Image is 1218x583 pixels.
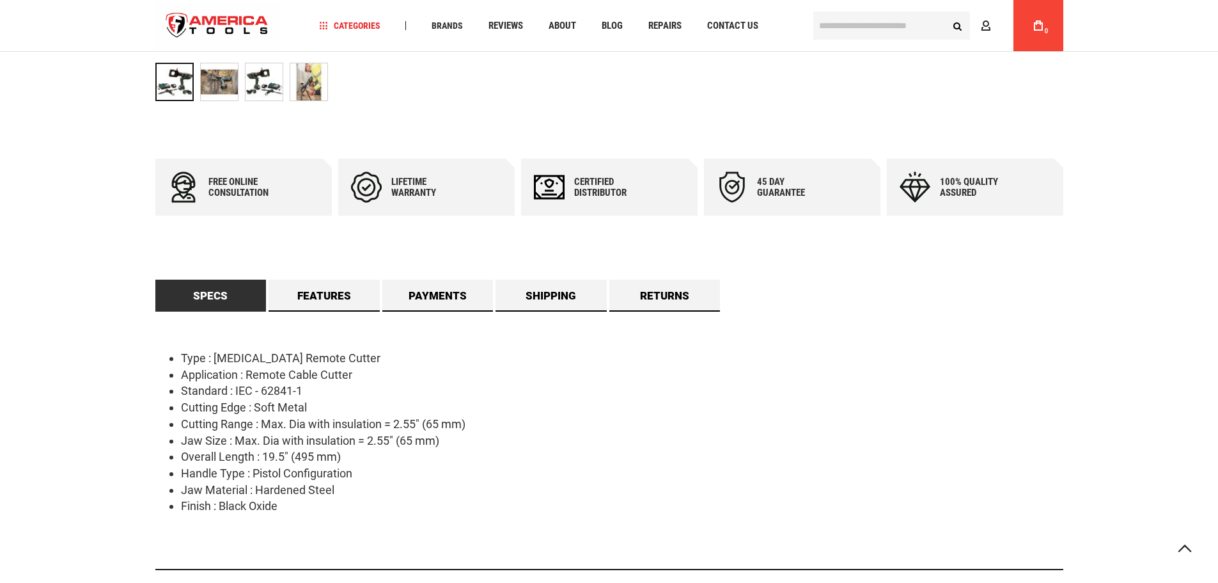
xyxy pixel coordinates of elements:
button: Search [946,13,970,38]
li: Jaw Size : Max. Dia with insulation = 2.55" (65 mm) [181,433,1063,449]
li: Cutting Range : Max. Dia with insulation = 2.55" (65 mm) [181,416,1063,433]
div: 45 day Guarantee [757,177,834,198]
li: Cutting Edge : Soft Metal [181,399,1063,416]
a: Payments [382,280,494,312]
a: Reviews [483,17,529,35]
iframe: LiveChat chat widget [967,126,1218,583]
li: Finish : Black Oxide [181,498,1063,515]
a: Blog [596,17,629,35]
li: Standard : IEC - 62841-1 [181,383,1063,399]
a: store logo [155,2,279,50]
li: Application : Remote Cable Cutter [181,367,1063,383]
img: GREENLEE ESG65LXR11 65MM GATOR® GUILLOTINE REMOTE CABLE CUTTER, 120V CHARGER [290,63,327,100]
a: Specs [155,280,267,312]
div: GREENLEE ESG65LXR11 65MM GATOR® GUILLOTINE REMOTE CABLE CUTTER, 120V CHARGER [290,56,328,108]
a: Repairs [643,17,687,35]
img: GREENLEE ESG65LXR11 65MM GATOR® GUILLOTINE REMOTE CABLE CUTTER, 120V CHARGER [246,63,283,100]
span: Blog [602,21,623,31]
li: Handle Type : Pistol Configuration [181,465,1063,482]
a: About [543,17,582,35]
div: GREENLEE ESG65LXR11 65MM GATOR® GUILLOTINE REMOTE CABLE CUTTER, 120V CHARGER [245,56,290,108]
img: America Tools [155,2,279,50]
li: Jaw Material : Hardened Steel [181,482,1063,499]
div: GREENLEE ESG65LXR11 65MM GATOR® GUILLOTINE REMOTE CABLE CUTTER, 120V CHARGER [155,56,200,108]
span: Categories [319,21,380,30]
li: Overall Length : 19.5" (495 mm) [181,449,1063,465]
span: Reviews [488,21,523,31]
span: 0 [1045,28,1049,35]
img: GREENLEE ESG65LXR11 65MM GATOR® GUILLOTINE REMOTE CABLE CUTTER, 120V CHARGER [201,63,238,100]
div: Free online consultation [208,177,285,198]
a: Contact Us [701,17,764,35]
span: Brands [432,21,463,30]
span: Repairs [648,21,682,31]
a: Shipping [496,280,607,312]
span: Contact Us [707,21,758,31]
a: Categories [313,17,386,35]
li: Type : [MEDICAL_DATA] Remote Cutter [181,350,1063,367]
a: Brands [426,17,469,35]
span: About [549,21,576,31]
div: Certified Distributor [574,177,651,198]
div: GREENLEE ESG65LXR11 65MM GATOR® GUILLOTINE REMOTE CABLE CUTTER, 120V CHARGER [200,56,245,108]
div: 100% quality assured [940,177,1017,198]
a: Returns [609,280,721,312]
div: Lifetime warranty [391,177,468,198]
a: Features [269,280,380,312]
